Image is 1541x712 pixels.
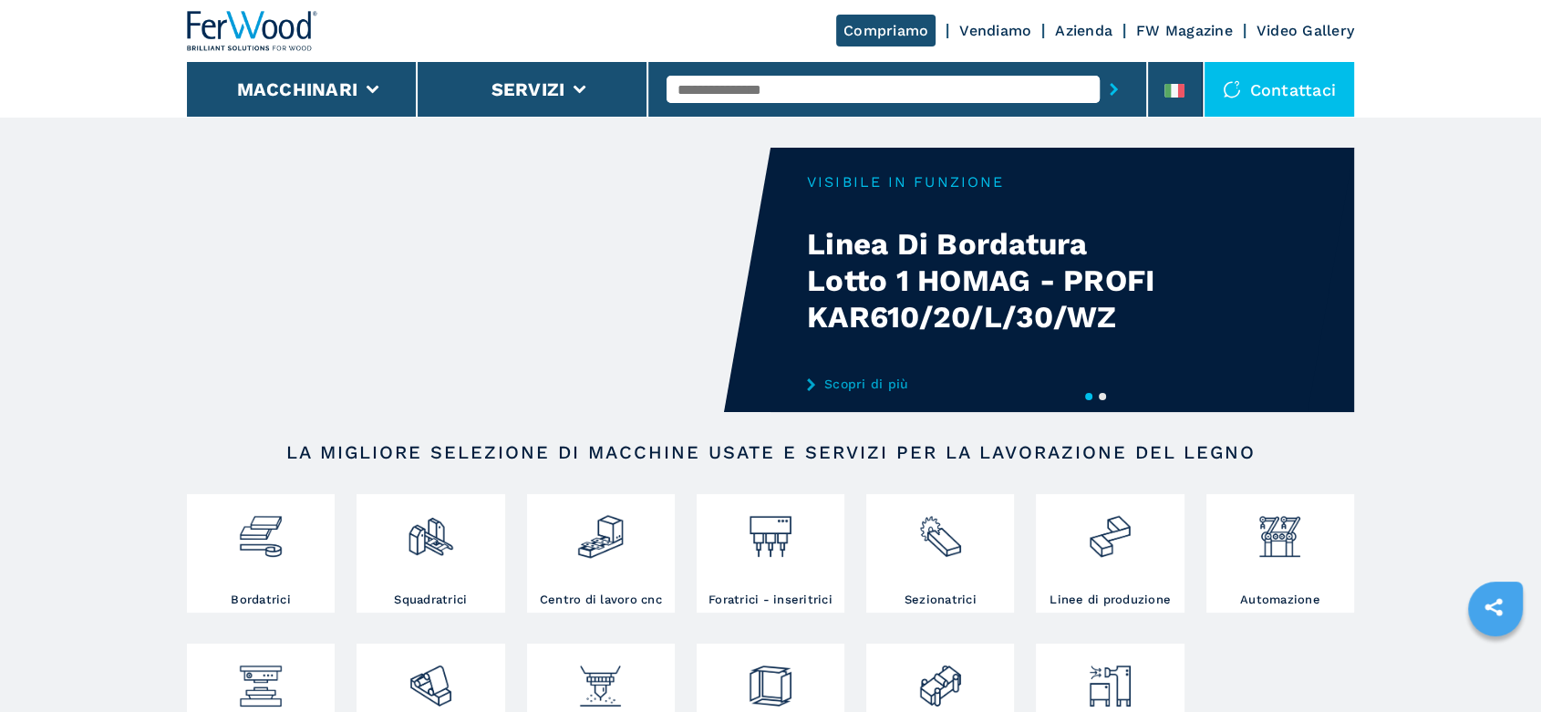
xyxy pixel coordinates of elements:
h3: Foratrici - inseritrici [708,592,833,608]
a: Scopri di più [807,377,1164,391]
img: Contattaci [1223,80,1241,98]
img: bordatrici_1.png [236,499,284,561]
h3: Bordatrici [231,592,291,608]
a: Centro di lavoro cnc [527,494,675,613]
button: submit-button [1100,68,1128,110]
a: Sezionatrici [866,494,1014,613]
img: levigatrici_2.png [407,648,455,710]
img: Ferwood [187,11,318,51]
button: 1 [1085,393,1092,400]
a: Bordatrici [187,494,335,613]
button: Servizi [491,78,564,100]
img: aspirazione_1.png [1086,648,1134,710]
h3: Linee di produzione [1050,592,1171,608]
img: foratrici_inseritrici_2.png [746,499,794,561]
video: Your browser does not support the video tag. [187,148,770,412]
img: verniciatura_1.png [576,648,625,710]
img: lavorazione_porte_finestre_2.png [916,648,965,710]
button: Macchinari [237,78,358,100]
button: 2 [1099,393,1106,400]
h3: Automazione [1240,592,1320,608]
a: Video Gallery [1257,22,1354,39]
img: linee_di_produzione_2.png [1086,499,1134,561]
a: Automazione [1206,494,1354,613]
h2: LA MIGLIORE SELEZIONE DI MACCHINE USATE E SERVIZI PER LA LAVORAZIONE DEL LEGNO [245,441,1296,463]
img: squadratrici_2.png [407,499,455,561]
a: Azienda [1055,22,1112,39]
img: montaggio_imballaggio_2.png [746,648,794,710]
img: pressa-strettoia.png [236,648,284,710]
div: Contattaci [1205,62,1355,117]
iframe: Chat [1463,630,1527,698]
a: Linee di produzione [1036,494,1184,613]
img: sezionatrici_2.png [916,499,965,561]
h3: Centro di lavoro cnc [540,592,662,608]
img: centro_di_lavoro_cnc_2.png [576,499,625,561]
a: sharethis [1471,584,1516,630]
a: Compriamo [836,15,936,46]
a: FW Magazine [1136,22,1233,39]
a: Vendiamo [959,22,1031,39]
h3: Sezionatrici [905,592,977,608]
a: Squadratrici [357,494,504,613]
a: Foratrici - inseritrici [697,494,844,613]
h3: Squadratrici [394,592,467,608]
img: automazione.png [1256,499,1304,561]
